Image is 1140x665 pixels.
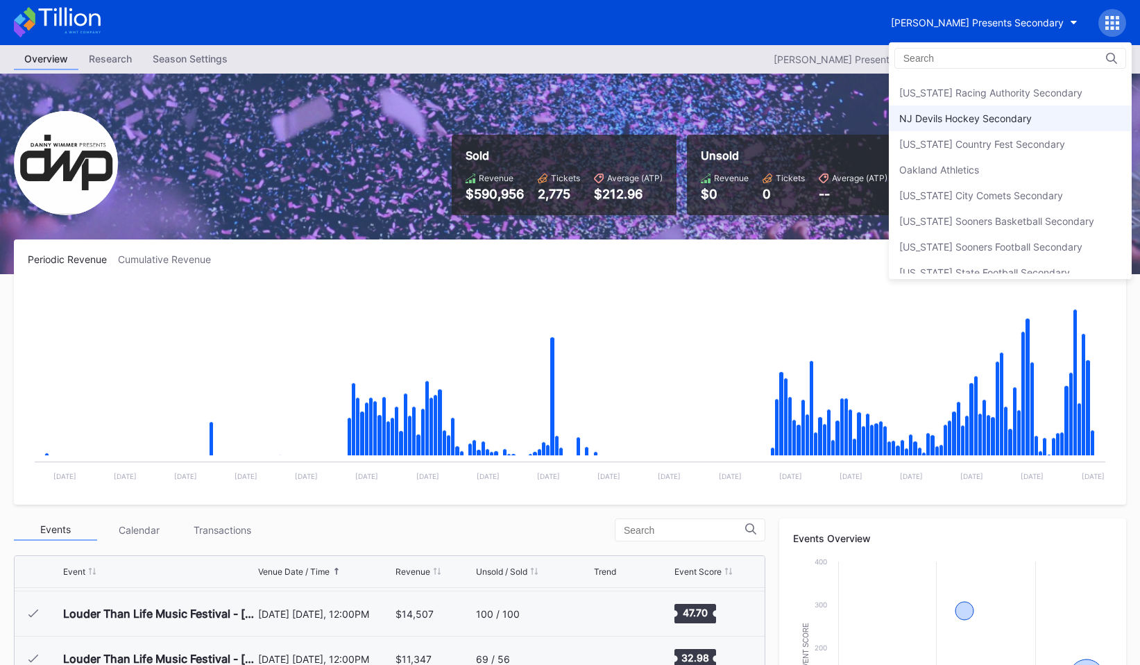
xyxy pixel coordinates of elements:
[899,87,1082,99] div: [US_STATE] Racing Authority Secondary
[899,267,1070,278] div: [US_STATE] State Football Secondary
[899,215,1094,227] div: [US_STATE] Sooners Basketball Secondary
[903,53,1025,64] input: Search
[899,112,1032,124] div: NJ Devils Hockey Secondary
[899,164,979,176] div: Oakland Athletics
[899,190,1063,201] div: [US_STATE] City Comets Secondary
[899,138,1065,150] div: [US_STATE] Country Fest Secondary
[899,241,1082,253] div: [US_STATE] Sooners Football Secondary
